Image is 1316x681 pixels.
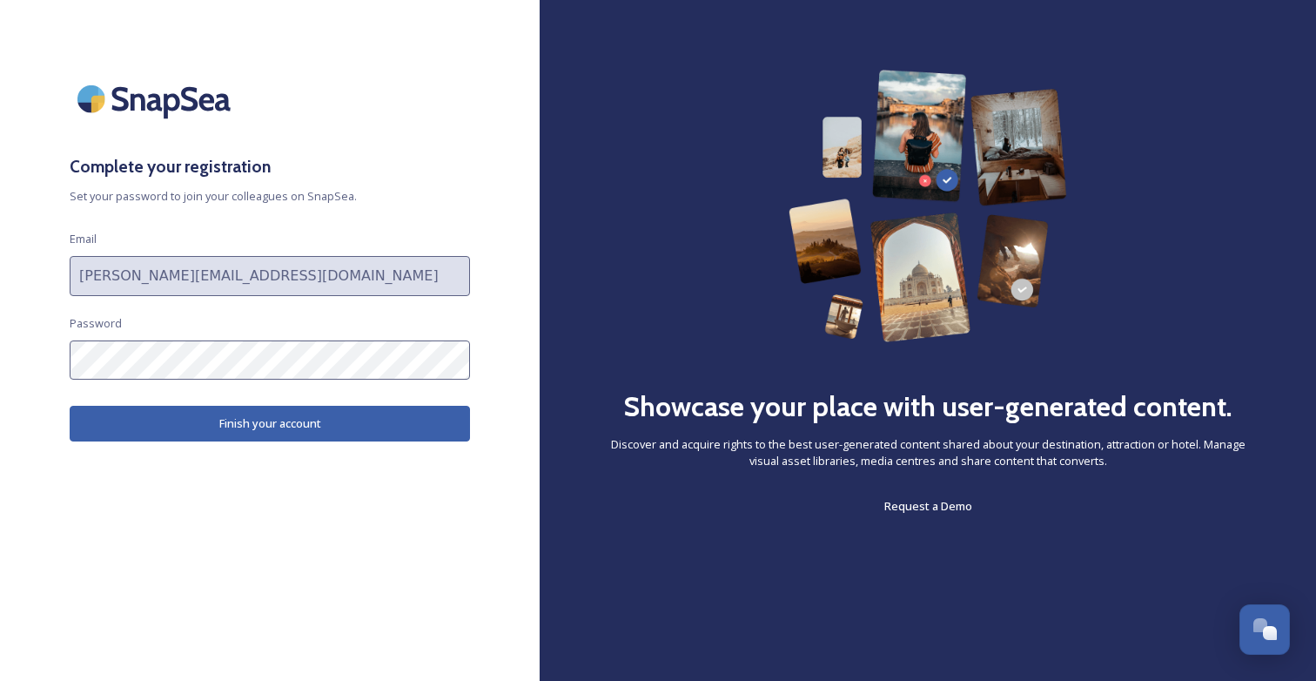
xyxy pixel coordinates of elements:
span: Email [70,231,97,247]
span: Discover and acquire rights to the best user-generated content shared about your destination, att... [609,436,1246,469]
span: Password [70,315,122,332]
h3: Complete your registration [70,154,470,179]
button: Open Chat [1239,604,1290,655]
img: SnapSea Logo [70,70,244,128]
img: 63b42ca75bacad526042e722_Group%20154-p-800.png [789,70,1066,342]
span: Request a Demo [884,498,972,514]
h2: Showcase your place with user-generated content. [623,386,1232,428]
button: Finish your account [70,406,470,442]
span: Set your password to join your colleagues on SnapSea. [70,188,470,205]
a: Request a Demo [884,496,972,516]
